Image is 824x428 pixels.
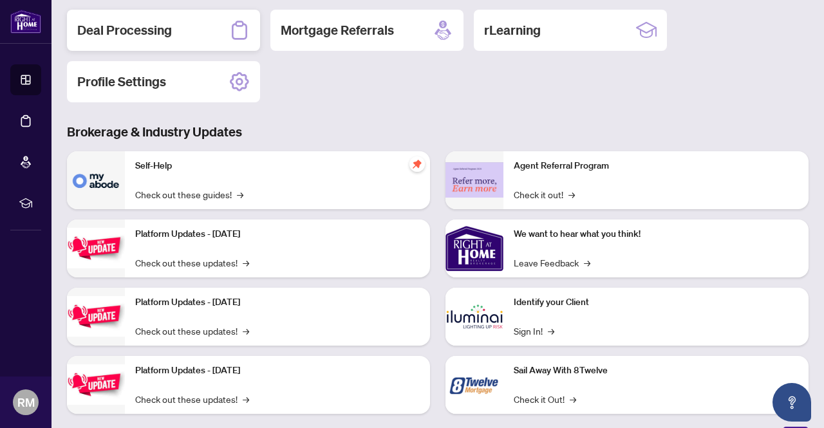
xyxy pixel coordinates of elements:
[514,295,798,310] p: Identify your Client
[135,324,249,338] a: Check out these updates!→
[77,21,172,39] h2: Deal Processing
[514,324,554,338] a: Sign In!→
[514,187,575,201] a: Check it out!→
[514,364,798,378] p: Sail Away With 8Twelve
[484,21,541,39] h2: rLearning
[67,364,125,405] img: Platform Updates - June 23, 2025
[77,73,166,91] h2: Profile Settings
[135,187,243,201] a: Check out these guides!→
[67,151,125,209] img: Self-Help
[10,10,41,33] img: logo
[135,392,249,406] a: Check out these updates!→
[514,159,798,173] p: Agent Referral Program
[243,392,249,406] span: →
[17,393,35,411] span: RM
[135,295,420,310] p: Platform Updates - [DATE]
[135,256,249,270] a: Check out these updates!→
[445,356,503,414] img: Sail Away With 8Twelve
[514,227,798,241] p: We want to hear what you think!
[281,21,394,39] h2: Mortgage Referrals
[135,364,420,378] p: Platform Updates - [DATE]
[548,324,554,338] span: →
[67,296,125,337] img: Platform Updates - July 8, 2025
[445,288,503,346] img: Identify your Client
[243,256,249,270] span: →
[568,187,575,201] span: →
[514,392,576,406] a: Check it Out!→
[409,156,425,172] span: pushpin
[135,159,420,173] p: Self-Help
[445,219,503,277] img: We want to hear what you think!
[445,162,503,198] img: Agent Referral Program
[67,228,125,268] img: Platform Updates - July 21, 2025
[135,227,420,241] p: Platform Updates - [DATE]
[237,187,243,201] span: →
[570,392,576,406] span: →
[67,123,809,141] h3: Brokerage & Industry Updates
[772,383,811,422] button: Open asap
[584,256,590,270] span: →
[243,324,249,338] span: →
[514,256,590,270] a: Leave Feedback→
